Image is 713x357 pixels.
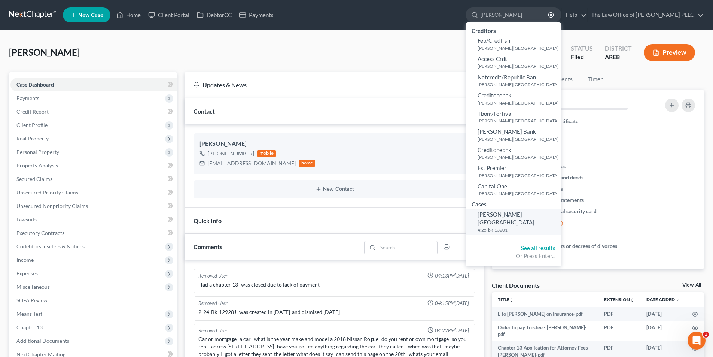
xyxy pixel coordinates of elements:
[492,281,540,289] div: Client Documents
[16,149,59,155] span: Personal Property
[588,8,704,22] a: The Law Office of [PERSON_NAME] PLLC
[478,118,560,124] small: [PERSON_NAME][GEOGRAPHIC_DATA]
[10,199,177,213] a: Unsecured Nonpriority Claims
[646,297,680,302] a: Date Added expand_more
[198,308,470,316] div: 2-24-Bk-12928J -was created in [DATE]-and dismised [DATE]
[10,105,177,118] a: Credit Report
[16,189,78,196] span: Unsecured Priority Claims
[509,298,514,302] i: unfold_more
[676,298,680,302] i: expand_more
[16,216,37,223] span: Lawsuits
[466,181,561,199] a: Capital One[PERSON_NAME][GEOGRAPHIC_DATA]
[582,72,609,87] a: Timer
[194,108,215,115] span: Contact
[194,81,453,89] div: Updates & News
[16,257,34,263] span: Income
[478,81,560,88] small: [PERSON_NAME][GEOGRAPHIC_DATA]
[478,92,511,99] span: Creditonebnk
[198,272,228,279] div: Removed User
[208,150,254,157] div: [PHONE_NUMBER]
[682,282,701,288] a: View All
[640,307,686,321] td: [DATE]
[16,297,48,303] span: SOFA Review
[9,47,80,58] span: [PERSON_NAME]
[194,217,222,224] span: Quick Info
[466,72,561,90] a: Netcredit/Republic Ban[PERSON_NAME][GEOGRAPHIC_DATA]
[478,110,511,117] span: Tbom/Fortiva
[16,135,49,142] span: Real Property
[193,8,235,22] a: DebtorCC
[478,63,560,69] small: [PERSON_NAME][GEOGRAPHIC_DATA]
[16,81,54,88] span: Case Dashboard
[605,53,632,61] div: AREB
[10,78,177,91] a: Case Dashboard
[478,136,560,142] small: [PERSON_NAME][GEOGRAPHIC_DATA]
[478,227,560,233] small: 4:25-bk-13201
[644,44,695,61] button: Preview
[466,199,561,208] div: Cases
[492,321,598,341] td: Order to pay Trustee - [PERSON_NAME]-pdf
[16,122,48,128] span: Client Profile
[435,300,469,307] span: 04:15PM[DATE]
[466,126,561,144] a: [PERSON_NAME] Bank[PERSON_NAME][GEOGRAPHIC_DATA]
[688,332,706,350] iframe: Intercom live chat
[466,35,561,53] a: Feb/Credfrsh[PERSON_NAME][GEOGRAPHIC_DATA]
[435,272,469,279] span: 04:13PM[DATE]
[598,307,640,321] td: PDF
[10,172,177,186] a: Secured Claims
[10,226,177,240] a: Executory Contracts
[16,230,64,236] span: Executory Contracts
[10,294,177,307] a: SOFA Review
[478,154,560,160] small: [PERSON_NAME][GEOGRAPHIC_DATA]
[199,139,469,148] div: [PERSON_NAME]
[478,172,560,179] small: [PERSON_NAME][GEOGRAPHIC_DATA]
[571,53,593,61] div: Filed
[16,176,52,182] span: Secured Claims
[492,307,598,321] td: L to [PERSON_NAME] on Insurance-pdf
[16,284,50,290] span: Miscellaneous
[10,186,177,199] a: Unsecured Priority Claims
[604,297,634,302] a: Extensionunfold_more
[16,311,42,317] span: Means Test
[466,53,561,72] a: Access Crdt[PERSON_NAME][GEOGRAPHIC_DATA]
[113,8,144,22] a: Home
[478,146,511,153] span: Creditonebnk
[257,150,276,157] div: mobile
[562,8,587,22] a: Help
[478,211,534,226] span: [PERSON_NAME][GEOGRAPHIC_DATA]
[478,128,536,135] span: [PERSON_NAME] Bank
[478,74,536,81] span: Netcredit/Republic Ban
[466,90,561,108] a: Creditonebnk[PERSON_NAME][GEOGRAPHIC_DATA]
[16,95,39,101] span: Payments
[16,203,88,209] span: Unsecured Nonpriority Claims
[703,332,709,338] span: 1
[478,100,560,106] small: [PERSON_NAME][GEOGRAPHIC_DATA]
[16,324,43,330] span: Chapter 13
[194,243,222,250] span: Comments
[466,162,561,181] a: Fst Premier[PERSON_NAME][GEOGRAPHIC_DATA]
[16,243,85,249] span: Codebtors Insiders & Notices
[235,8,277,22] a: Payments
[472,252,555,260] div: Or Press Enter...
[478,183,507,190] span: Capital One
[378,241,438,254] input: Search...
[511,242,617,250] span: Separation agreements or decrees of divorces
[466,209,561,235] a: [PERSON_NAME][GEOGRAPHIC_DATA]4:25-bk-13201
[478,55,507,62] span: Access Crdt
[571,44,593,53] div: Status
[10,159,177,172] a: Property Analysis
[481,8,549,22] input: Search by name...
[466,25,561,35] div: Creditors
[549,72,579,87] a: Events
[198,327,228,334] div: Removed User
[521,245,555,251] a: See all results
[16,270,38,276] span: Expenses
[478,164,506,171] span: Fst Premier
[478,45,560,51] small: [PERSON_NAME][GEOGRAPHIC_DATA]
[198,300,228,307] div: Removed User
[198,281,470,288] div: Had a chapter 13- was closed due to lack of payment-
[144,8,193,22] a: Client Portal
[598,321,640,341] td: PDF
[478,190,560,197] small: [PERSON_NAME][GEOGRAPHIC_DATA]
[199,186,469,192] button: New Contact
